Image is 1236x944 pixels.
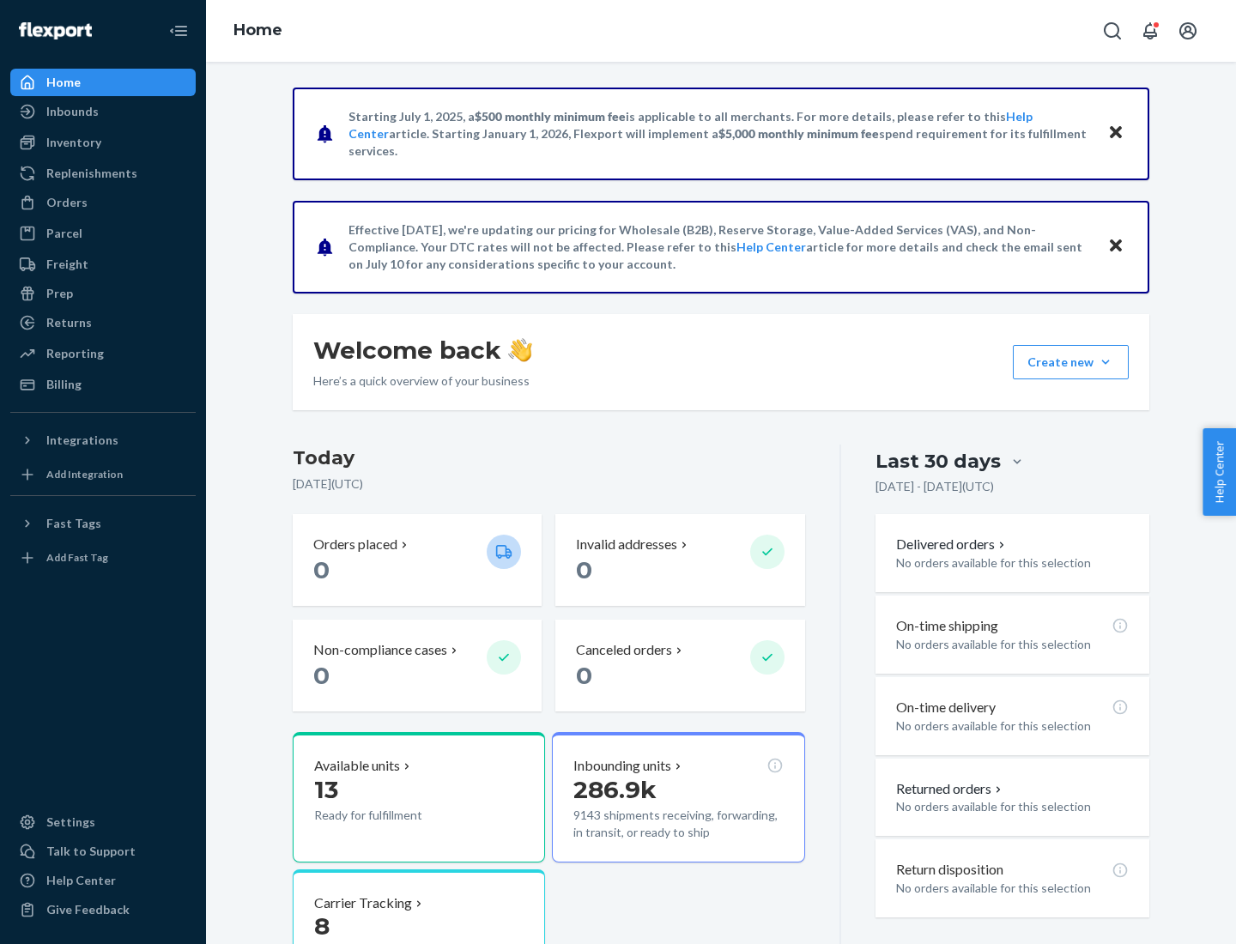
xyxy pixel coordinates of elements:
[10,129,196,156] a: Inventory
[313,335,532,366] h1: Welcome back
[313,661,330,690] span: 0
[552,732,804,862] button: Inbounding units286.9k9143 shipments receiving, forwarding, in transit, or ready to ship
[875,448,1001,475] div: Last 30 days
[573,775,657,804] span: 286.9k
[896,717,1129,735] p: No orders available for this selection
[896,554,1129,572] p: No orders available for this selection
[576,640,672,660] p: Canceled orders
[896,636,1129,653] p: No orders available for this selection
[896,616,998,636] p: On-time shipping
[10,251,196,278] a: Freight
[46,314,92,331] div: Returns
[313,372,532,390] p: Here’s a quick overview of your business
[576,661,592,690] span: 0
[896,698,996,717] p: On-time delivery
[10,309,196,336] a: Returns
[46,467,123,481] div: Add Integration
[46,74,81,91] div: Home
[314,807,473,824] p: Ready for fulfillment
[10,510,196,537] button: Fast Tags
[293,620,542,711] button: Non-compliance cases 0
[313,555,330,584] span: 0
[573,756,671,776] p: Inbounding units
[10,98,196,125] a: Inbounds
[875,478,994,495] p: [DATE] - [DATE] ( UTC )
[576,555,592,584] span: 0
[896,860,1003,880] p: Return disposition
[161,14,196,48] button: Close Navigation
[46,515,101,532] div: Fast Tags
[475,109,626,124] span: $500 monthly minimum fee
[314,893,412,913] p: Carrier Tracking
[10,371,196,398] a: Billing
[293,514,542,606] button: Orders placed 0
[314,911,330,941] span: 8
[10,867,196,894] a: Help Center
[293,475,805,493] p: [DATE] ( UTC )
[896,798,1129,815] p: No orders available for this selection
[508,338,532,362] img: hand-wave emoji
[1105,234,1127,259] button: Close
[313,535,397,554] p: Orders placed
[10,280,196,307] a: Prep
[10,808,196,836] a: Settings
[293,732,545,862] button: Available units13Ready for fulfillment
[46,550,108,565] div: Add Fast Tag
[46,901,130,918] div: Give Feedback
[1105,121,1127,146] button: Close
[46,872,116,889] div: Help Center
[1095,14,1130,48] button: Open Search Box
[555,620,804,711] button: Canceled orders 0
[46,103,99,120] div: Inbounds
[293,445,805,472] h3: Today
[46,134,101,151] div: Inventory
[1203,428,1236,516] button: Help Center
[46,194,88,211] div: Orders
[46,165,137,182] div: Replenishments
[313,640,447,660] p: Non-compliance cases
[1133,14,1167,48] button: Open notifications
[46,256,88,273] div: Freight
[1171,14,1205,48] button: Open account menu
[10,461,196,488] a: Add Integration
[573,807,783,841] p: 9143 shipments receiving, forwarding, in transit, or ready to ship
[46,285,73,302] div: Prep
[348,108,1091,160] p: Starting July 1, 2025, a is applicable to all merchants. For more details, please refer to this a...
[10,220,196,247] a: Parcel
[10,896,196,923] button: Give Feedback
[233,21,282,39] a: Home
[10,838,196,865] a: Talk to Support
[314,775,338,804] span: 13
[896,779,1005,799] button: Returned orders
[10,69,196,96] a: Home
[46,225,82,242] div: Parcel
[896,880,1129,897] p: No orders available for this selection
[10,189,196,216] a: Orders
[718,126,879,141] span: $5,000 monthly minimum fee
[19,22,92,39] img: Flexport logo
[10,427,196,454] button: Integrations
[46,843,136,860] div: Talk to Support
[46,432,118,449] div: Integrations
[46,376,82,393] div: Billing
[46,345,104,362] div: Reporting
[10,340,196,367] a: Reporting
[314,756,400,776] p: Available units
[576,535,677,554] p: Invalid addresses
[736,239,806,254] a: Help Center
[896,535,1009,554] button: Delivered orders
[348,221,1091,273] p: Effective [DATE], we're updating our pricing for Wholesale (B2B), Reserve Storage, Value-Added Se...
[10,160,196,187] a: Replenishments
[10,544,196,572] a: Add Fast Tag
[1013,345,1129,379] button: Create new
[555,514,804,606] button: Invalid addresses 0
[46,814,95,831] div: Settings
[220,6,296,56] ol: breadcrumbs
